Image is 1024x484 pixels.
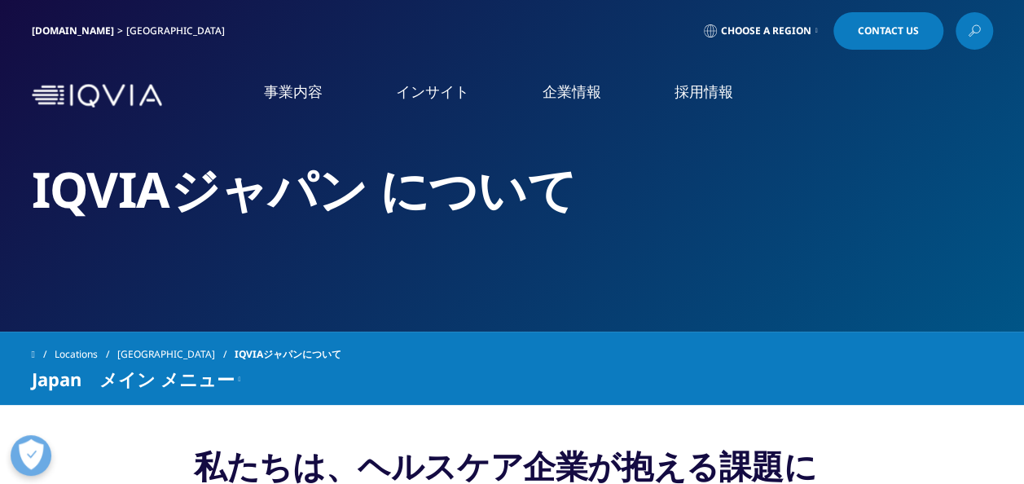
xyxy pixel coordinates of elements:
[11,435,51,476] button: 優先設定センターを開く
[543,81,601,102] a: 企業情報
[32,369,235,389] span: Japan メイン メニュー
[675,81,733,102] a: 採用情報
[169,57,993,134] nav: Primary
[126,24,231,37] div: [GEOGRAPHIC_DATA]
[264,81,323,102] a: 事業内容
[858,26,919,36] span: Contact Us
[396,81,469,102] a: インサイト
[32,24,114,37] a: [DOMAIN_NAME]
[235,340,341,369] span: IQVIAジャパンについて
[833,12,943,50] a: Contact Us
[55,340,117,369] a: Locations
[32,159,993,220] h2: IQVIAジャパン について
[721,24,811,37] span: Choose a Region
[117,340,235,369] a: [GEOGRAPHIC_DATA]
